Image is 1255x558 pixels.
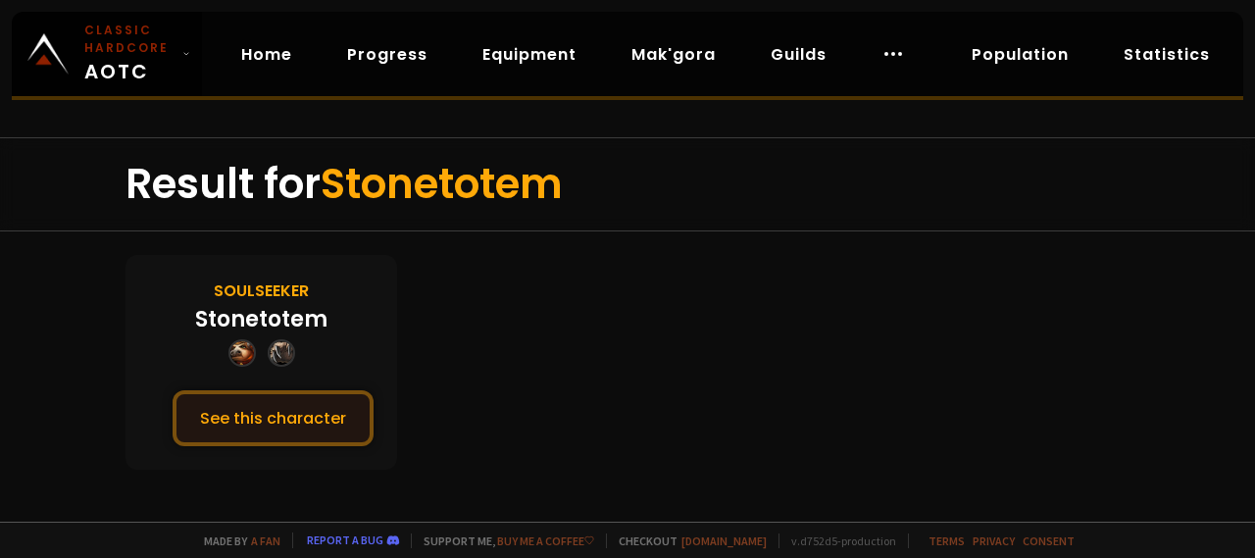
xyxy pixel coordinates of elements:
div: Result for [125,138,1129,230]
button: See this character [173,390,374,446]
a: Mak'gora [616,34,731,75]
span: Stonetotem [321,155,563,213]
a: Report a bug [307,533,383,547]
span: AOTC [84,22,175,86]
a: Guilds [755,34,842,75]
a: Statistics [1108,34,1226,75]
span: Checkout [606,533,767,548]
a: Classic HardcoreAOTC [12,12,202,96]
a: a fan [251,533,280,548]
a: Consent [1023,533,1075,548]
span: v. d752d5 - production [778,533,896,548]
span: Made by [192,533,280,548]
a: Terms [929,533,965,548]
div: Stonetotem [195,303,327,335]
a: Buy me a coffee [497,533,594,548]
a: Progress [331,34,443,75]
a: Population [956,34,1084,75]
span: Support me, [411,533,594,548]
a: [DOMAIN_NAME] [681,533,767,548]
a: Privacy [973,533,1015,548]
small: Classic Hardcore [84,22,175,57]
div: Soulseeker [214,279,309,303]
a: Home [226,34,308,75]
a: Equipment [467,34,592,75]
